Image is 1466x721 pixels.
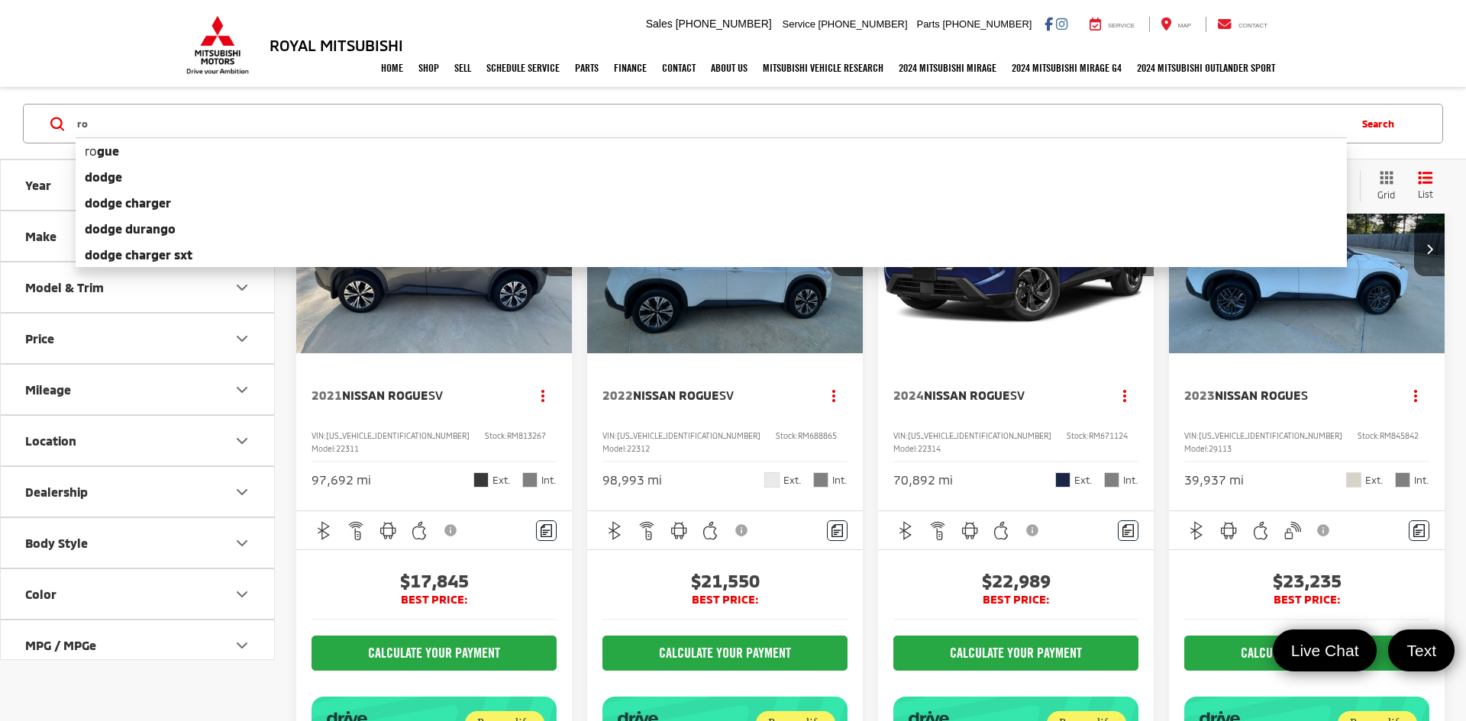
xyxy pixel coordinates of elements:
[1,416,276,465] button: LocationLocation
[627,444,650,453] span: 22312
[703,49,755,87] a: About Us
[233,482,251,501] div: Dealership
[1184,444,1209,453] span: Model:
[25,178,51,192] div: Year
[1380,431,1419,440] span: RM845842
[827,520,848,541] button: Comments
[1078,17,1146,32] a: Service
[602,472,662,489] div: 98,993 mi
[1020,514,1046,546] button: View Disclaimer
[567,49,606,87] a: Parts: Opens in a new tab
[312,636,557,671] : CALCULATE YOUR PAYMENT
[85,169,122,184] b: dodge
[1365,473,1384,488] span: Ext.
[893,569,1138,592] span: $22,989
[1074,473,1093,488] span: Ext.
[1,569,276,619] button: ColorColor
[85,247,192,262] b: dodge charger sxt
[25,484,88,499] div: Dealership
[536,520,557,541] button: Comments
[1122,524,1135,537] img: Comments
[25,382,71,397] div: Mileage
[270,37,403,53] h3: Royal Mitsubishi
[1388,629,1455,671] a: Text
[1377,188,1395,201] span: Grid
[602,388,633,402] span: 2022
[1413,524,1426,537] img: Comments
[832,389,835,401] span: dropdown dots
[530,381,557,408] button: Actions
[1358,431,1380,440] span: Stock:
[1414,223,1445,276] button: Next image
[233,380,251,398] div: Mileage
[638,521,657,540] img: Remote Start
[85,221,176,236] b: dodge durango
[1,262,276,312] button: Model & TrimModel & Trim
[918,444,941,453] span: 22314
[312,388,342,402] span: 2021
[1,518,276,568] button: Body StyleBody Style
[719,388,734,402] span: SV
[312,472,371,489] div: 97,692 mi
[336,444,359,453] span: 22311
[783,473,802,488] span: Ext.
[342,388,428,402] span: Nissan Rogue
[1112,381,1138,408] button: Actions
[1,467,276,517] button: DealershipDealership
[507,431,546,440] span: RM813267
[961,521,980,540] img: Android Auto
[676,18,772,30] span: [PHONE_NUMBER]
[1418,188,1433,201] span: List
[1209,444,1232,453] span: 29113
[1403,381,1429,408] button: Actions
[893,388,924,402] span: 2024
[312,444,336,453] span: Model:
[670,521,689,540] img: Android Auto
[233,431,251,449] div: Location
[891,49,1004,87] a: 2024 Mitsubishi Mirage
[1108,22,1135,29] span: Service
[893,472,953,489] div: 70,892 mi
[438,514,464,546] button: View Disclaimer
[233,533,251,552] div: Body Style
[25,280,104,295] div: Model & Trim
[602,592,848,607] span: BEST PRICE:
[1129,49,1283,87] a: 2024 Mitsubishi Outlander SPORT
[819,18,908,30] span: [PHONE_NUMBER]
[485,431,507,440] span: Stock:
[893,387,1096,404] a: 2024Nissan RogueSV
[233,584,251,603] div: Color
[379,521,398,540] img: Android Auto
[1055,472,1070,488] span: Deep Ocean Blue Pearl
[1,211,276,261] button: MakeMake
[1360,170,1406,201] button: Grid View
[541,389,544,401] span: dropdown dots
[1251,521,1271,540] img: Apple CarPlay
[1149,17,1203,32] a: Map
[1184,472,1244,489] div: 39,937 mi
[602,636,848,671] : CALCULATE YOUR PAYMENT
[602,569,848,592] span: $21,550
[776,431,798,440] span: Stock:
[315,521,334,540] img: Bluetooth®
[924,388,1010,402] span: Nissan Rogue
[447,49,479,87] a: Sell
[798,431,837,440] span: RM688865
[183,15,252,75] img: Mitsubishi
[1414,389,1417,401] span: dropdown dots
[1,365,276,414] button: MileageMileage
[755,49,891,87] a: Mitsubishi Vehicle Research
[1184,592,1429,607] span: BEST PRICE:
[1395,472,1410,488] span: Charcoal
[233,278,251,296] div: Model & Trim
[25,536,88,550] div: Body Style
[764,472,780,488] span: Pearl White Tricoat
[76,137,1347,164] li: ro
[1283,521,1302,540] img: Keyless Entry
[942,18,1032,30] span: [PHONE_NUMBER]
[992,521,1011,540] img: Apple CarPlay
[633,388,719,402] span: Nissan Rogue
[1184,388,1215,402] span: 2023
[233,636,251,654] div: MPG / MPGe
[1184,569,1429,592] span: $23,235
